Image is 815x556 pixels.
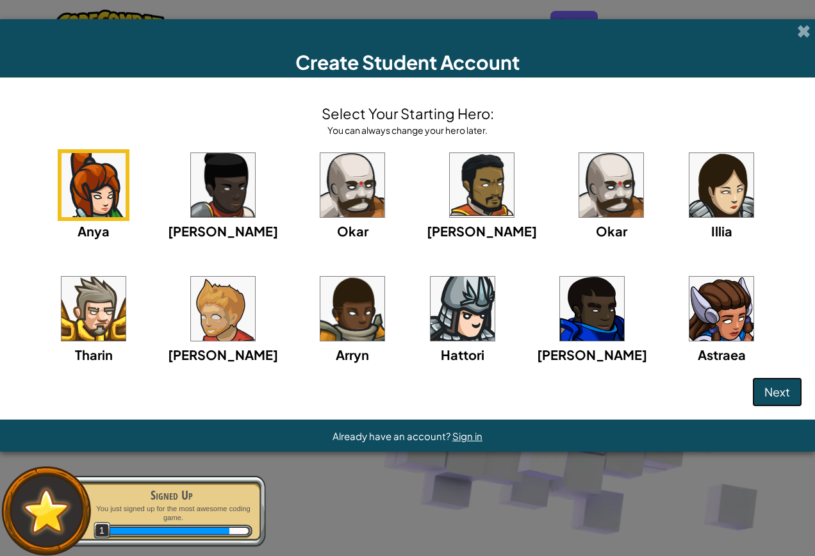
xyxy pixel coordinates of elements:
span: Illia [711,223,732,239]
div: Signed Up [91,486,252,504]
span: [PERSON_NAME] [537,347,647,363]
span: Arryn [336,347,369,363]
img: portrait.png [689,277,753,341]
h4: Select Your Starting Hero: [322,103,494,124]
img: portrait.png [579,153,643,217]
div: You can always change your hero later. [322,124,494,136]
span: Okar [596,223,627,239]
span: Anya [78,223,110,239]
span: [PERSON_NAME] [168,223,278,239]
span: Next [764,384,790,399]
a: Sign in [452,430,482,442]
span: Okar [337,223,368,239]
img: portrait.png [560,277,624,341]
span: Tharin [75,347,113,363]
span: Hattori [441,347,484,363]
img: portrait.png [450,153,514,217]
p: You just signed up for the most awesome coding game. [91,504,252,523]
img: portrait.png [320,277,384,341]
img: portrait.png [320,153,384,217]
img: portrait.png [191,277,255,341]
img: portrait.png [431,277,495,341]
span: [PERSON_NAME] [427,223,537,239]
span: Astraea [698,347,746,363]
button: Next [752,377,802,407]
span: [PERSON_NAME] [168,347,278,363]
img: portrait.png [689,153,753,217]
span: Already have an account? [333,430,452,442]
img: portrait.png [62,153,126,217]
img: portrait.png [191,153,255,217]
span: Create Student Account [295,50,520,74]
span: 1 [94,522,111,539]
img: portrait.png [62,277,126,341]
img: default.png [17,482,76,539]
